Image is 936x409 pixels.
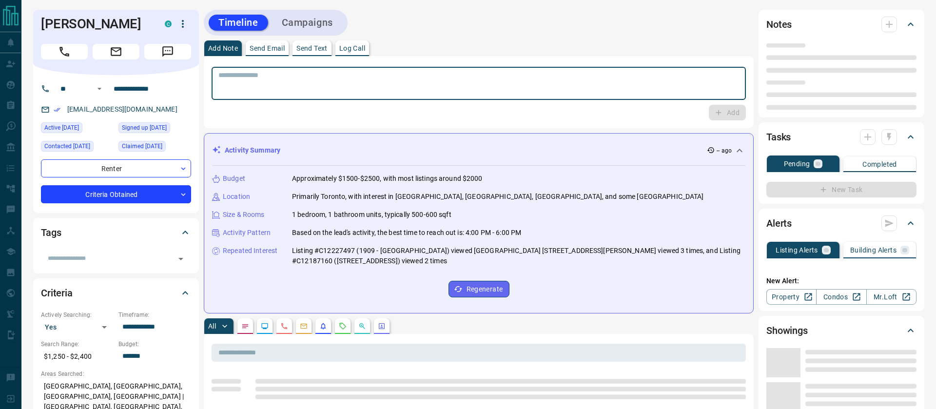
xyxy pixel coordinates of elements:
p: -- ago [717,146,732,155]
p: $1,250 - $2,400 [41,349,114,365]
button: Campaigns [272,15,343,31]
button: Timeline [209,15,268,31]
h2: Alerts [766,215,792,231]
div: Activity Summary-- ago [212,141,745,159]
h2: Criteria [41,285,73,301]
svg: Listing Alerts [319,322,327,330]
p: Pending [784,160,810,167]
p: Primarily Toronto, with interest in [GEOGRAPHIC_DATA], [GEOGRAPHIC_DATA], [GEOGRAPHIC_DATA], and ... [292,192,704,202]
a: Mr.Loft [866,289,916,305]
p: All [208,323,216,330]
p: Activity Summary [225,145,280,156]
a: Condos [816,289,866,305]
svg: Emails [300,322,308,330]
span: Email [93,44,139,59]
div: Mon Jul 28 2025 [118,122,191,136]
div: Mon Jul 28 2025 [41,141,114,155]
div: Renter [41,159,191,177]
span: Contacted [DATE] [44,141,90,151]
p: Areas Searched: [41,370,191,378]
div: Tags [41,221,191,244]
p: Location [223,192,250,202]
div: Notes [766,13,916,36]
div: Alerts [766,212,916,235]
svg: Calls [280,322,288,330]
h2: Tasks [766,129,791,145]
svg: Email Verified [54,106,60,113]
p: Approximately $1500-$2500, with most listings around $2000 [292,174,483,184]
p: 1 bedroom, 1 bathroom units, typically 500-600 sqft [292,210,451,220]
p: Add Note [208,45,238,52]
div: Tasks [766,125,916,149]
p: Activity Pattern [223,228,271,238]
a: [EMAIL_ADDRESS][DOMAIN_NAME] [67,105,177,113]
p: Log Call [339,45,365,52]
p: Repeated Interest [223,246,277,256]
p: Timeframe: [118,311,191,319]
p: Building Alerts [850,247,897,253]
div: Yes [41,319,114,335]
div: Showings [766,319,916,342]
div: Mon Jul 28 2025 [118,141,191,155]
p: Based on the lead's activity, the best time to reach out is: 4:00 PM - 6:00 PM [292,228,521,238]
p: Completed [862,161,897,168]
p: Listing Alerts [776,247,818,253]
button: Open [94,83,105,95]
p: Search Range: [41,340,114,349]
svg: Requests [339,322,347,330]
span: Signed up [DATE] [122,123,167,133]
a: Property [766,289,817,305]
svg: Agent Actions [378,322,386,330]
span: Call [41,44,88,59]
p: Size & Rooms [223,210,265,220]
div: Criteria Obtained [41,185,191,203]
p: Budget: [118,340,191,349]
p: Listing #C12227497 (1909 - [GEOGRAPHIC_DATA]) viewed [GEOGRAPHIC_DATA] [STREET_ADDRESS][PERSON_NA... [292,246,745,266]
button: Regenerate [448,281,509,297]
p: Budget [223,174,245,184]
h2: Notes [766,17,792,32]
span: Claimed [DATE] [122,141,162,151]
p: New Alert: [766,276,916,286]
svg: Lead Browsing Activity [261,322,269,330]
div: Tue Jul 29 2025 [41,122,114,136]
span: Active [DATE] [44,123,79,133]
h1: [PERSON_NAME] [41,16,150,32]
h2: Showings [766,323,808,338]
div: Criteria [41,281,191,305]
svg: Opportunities [358,322,366,330]
span: Message [144,44,191,59]
p: Send Email [250,45,285,52]
button: Open [174,252,188,266]
svg: Notes [241,322,249,330]
div: condos.ca [165,20,172,27]
p: Send Text [296,45,328,52]
h2: Tags [41,225,61,240]
p: Actively Searching: [41,311,114,319]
